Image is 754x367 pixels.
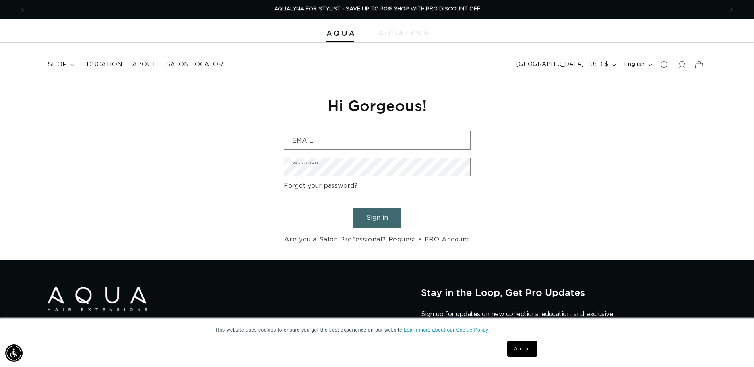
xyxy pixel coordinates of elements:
p: This website uses cookies to ensure you get the best experience on our website. [215,326,539,334]
button: English [619,57,655,72]
p: Sign up for updates on new collections, education, and exclusive offers — plus 10% off your first... [421,311,620,326]
img: Aqua Hair Extensions [48,287,147,311]
input: Email [284,131,470,149]
h1: Hi Gorgeous! [284,96,471,115]
summary: shop [43,56,78,73]
iframe: Chat Widget [648,281,754,367]
span: AQUALYNA FOR STYLIST - SAVE UP TO 30% SHOP WITH PRO DISCOUNT OFF [274,6,480,12]
a: Accept [507,341,537,357]
img: aqualyna.com [378,31,428,35]
a: Are you a Salon Professional? Request a PRO Account [284,234,470,245]
button: Previous announcement [14,2,31,17]
summary: Search [655,56,673,73]
a: Salon Locator [161,56,228,73]
span: Salon Locator [166,60,223,69]
img: Aqua Hair Extensions [326,31,354,36]
span: [GEOGRAPHIC_DATA] | USD $ [516,60,609,69]
div: Accessibility Menu [5,344,23,362]
a: About [127,56,161,73]
h2: Stay in the Loop, Get Pro Updates [421,287,706,298]
button: Sign in [353,208,401,228]
span: English [624,60,645,69]
button: [GEOGRAPHIC_DATA] | USD $ [512,57,619,72]
button: Next announcement [723,2,740,17]
a: Education [78,56,127,73]
span: Education [82,60,122,69]
a: Forgot your password? [284,180,357,192]
span: About [132,60,156,69]
span: shop [48,60,67,69]
a: Learn more about our Cookie Policy. [404,327,489,333]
